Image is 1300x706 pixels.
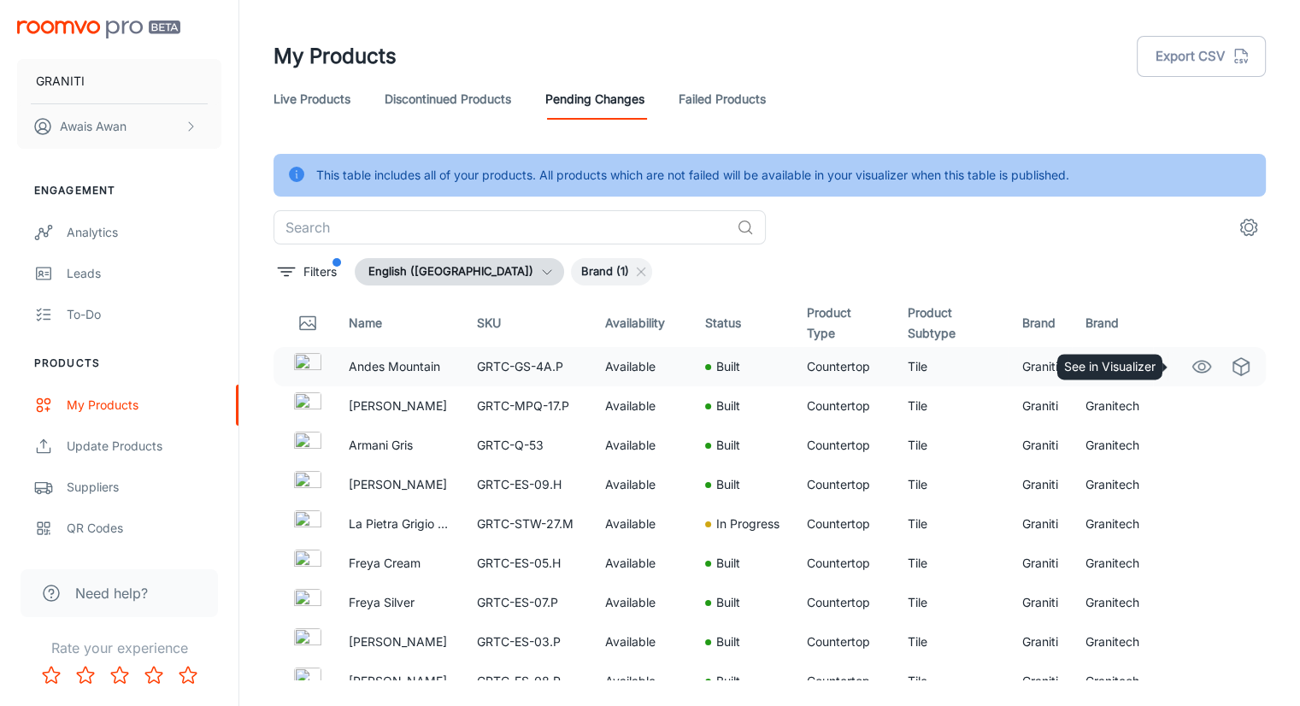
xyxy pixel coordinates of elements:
[1009,622,1072,662] td: Graniti
[894,465,1009,504] td: Tile
[349,357,450,376] p: Andes Mountain
[60,117,126,136] p: Awais Awan
[793,386,894,426] td: Countertop
[1187,352,1216,381] a: See in Visualizer
[591,465,691,504] td: Available
[1009,583,1072,622] td: Graniti
[591,299,691,347] th: Availability
[67,305,221,324] div: To-do
[14,638,225,658] p: Rate your experience
[463,465,591,504] td: GRTC-ES-09.H
[385,79,511,120] a: Discontinued Products
[1232,210,1266,244] button: settings
[67,437,221,456] div: Update Products
[355,258,564,285] button: English ([GEOGRAPHIC_DATA])
[793,426,894,465] td: Countertop
[463,426,591,465] td: GRTC-Q-53
[1009,299,1072,347] th: Brand
[1072,583,1153,622] td: Granitech
[716,593,740,612] p: Built
[1072,544,1153,583] td: Granitech
[67,223,221,242] div: Analytics
[571,263,639,280] span: Brand (1)
[1072,347,1153,386] td: Granitech
[1072,465,1153,504] td: Granitech
[793,465,894,504] td: Countertop
[349,475,450,494] p: [PERSON_NAME]
[793,347,894,386] td: Countertop
[894,504,1009,544] td: Tile
[894,426,1009,465] td: Tile
[591,347,691,386] td: Available
[274,210,730,244] input: Search
[1009,465,1072,504] td: Graniti
[591,504,691,544] td: Available
[171,658,205,692] button: Rate 5 star
[1226,352,1256,381] a: See in Virtual Samples
[103,658,137,692] button: Rate 3 star
[591,583,691,622] td: Available
[67,264,221,283] div: Leads
[793,544,894,583] td: Countertop
[75,583,148,603] span: Need help?
[894,622,1009,662] td: Tile
[17,104,221,149] button: Awais Awan
[463,504,591,544] td: GRTC-STW-27.M
[349,672,450,691] p: [PERSON_NAME]
[1072,504,1153,544] td: Granitech
[349,554,450,573] p: Freya Cream
[716,554,740,573] p: Built
[716,357,740,376] p: Built
[793,622,894,662] td: Countertop
[716,475,740,494] p: Built
[1072,426,1153,465] td: Granitech
[17,21,180,38] img: Roomvo PRO Beta
[591,544,691,583] td: Available
[1009,662,1072,701] td: Graniti
[349,436,450,455] p: Armani Gris
[894,386,1009,426] td: Tile
[349,515,450,533] p: La Pietra Grigio Di Pietra
[894,662,1009,701] td: Tile
[793,662,894,701] td: Countertop
[1009,426,1072,465] td: Graniti
[679,79,766,120] a: Failed Products
[793,583,894,622] td: Countertop
[1009,347,1072,386] td: Graniti
[34,658,68,692] button: Rate 1 star
[335,299,463,347] th: Name
[36,72,85,91] p: GRANITI
[894,544,1009,583] td: Tile
[716,436,740,455] p: Built
[591,426,691,465] td: Available
[463,544,591,583] td: GRTC-ES-05.H
[137,658,171,692] button: Rate 4 star
[1009,504,1072,544] td: Graniti
[68,658,103,692] button: Rate 2 star
[1072,299,1153,347] th: Brand
[1009,544,1072,583] td: Graniti
[1072,662,1153,701] td: Granitech
[591,622,691,662] td: Available
[463,662,591,701] td: GRTC-ES-08.P
[463,347,591,386] td: GRTC-GS-4A.P
[691,299,793,347] th: Status
[1137,36,1266,77] button: Export CSV
[591,662,691,701] td: Available
[591,386,691,426] td: Available
[274,79,350,120] a: Live Products
[303,262,337,281] p: Filters
[571,258,652,285] div: Brand (1)
[894,299,1009,347] th: Product Subtype
[716,672,740,691] p: Built
[793,299,894,347] th: Product Type
[274,258,341,285] button: filter
[463,386,591,426] td: GRTC-MPQ-17.P
[274,41,397,72] h1: My Products
[17,59,221,103] button: GRANITI
[1072,622,1153,662] td: Granitech
[67,396,221,415] div: My Products
[793,504,894,544] td: Countertop
[716,515,779,533] p: In Progress
[349,593,450,612] p: Freya Silver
